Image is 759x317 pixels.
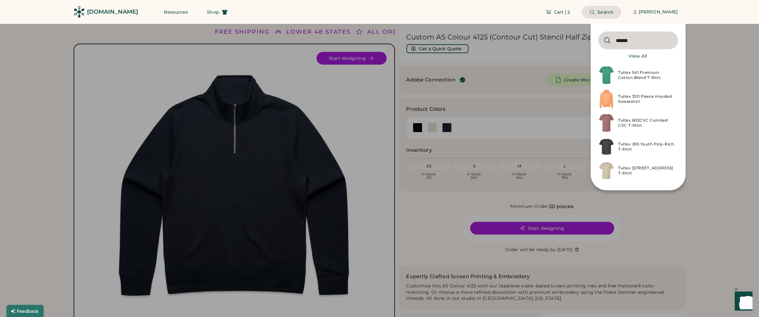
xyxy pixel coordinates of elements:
img: 541-Kelly_Heather-Front.jpg [598,63,615,87]
img: 320-Cantaloupe-Front.jpg [598,87,615,111]
img: 265-Heather_Graphite-Front.jpg [598,135,615,159]
div: View All [629,53,647,60]
button: Resources [157,6,196,18]
span: Cart | 2 [554,10,570,14]
span: Shop [207,10,219,14]
button: Cart | 2 [538,6,578,18]
div: [DOMAIN_NAME] [87,8,138,16]
div: Tultex 602CVC Combed CVC T-Shirt [618,118,674,128]
button: Shop [199,6,235,18]
span: Search [598,10,614,14]
button: Search [582,6,622,18]
img: Rendered Logo - Screens [74,6,85,18]
div: Tultex 541 Premium Cotton Blend T-Shirt [618,70,674,80]
img: 602CVC-Heather_Mauve-Front.jpg [598,111,615,135]
div: Tultex 320 Fleece Hooded Sweatshirt [618,94,674,104]
img: 299-Sand-Front.jpg [598,159,615,183]
div: [PERSON_NAME] [639,9,678,15]
div: Tultex [STREET_ADDRESS] T-Shirt [618,166,674,176]
div: Tultex 265 Youth Poly-Rich T-Shirt [618,142,674,152]
iframe: Front Chat [729,288,756,316]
